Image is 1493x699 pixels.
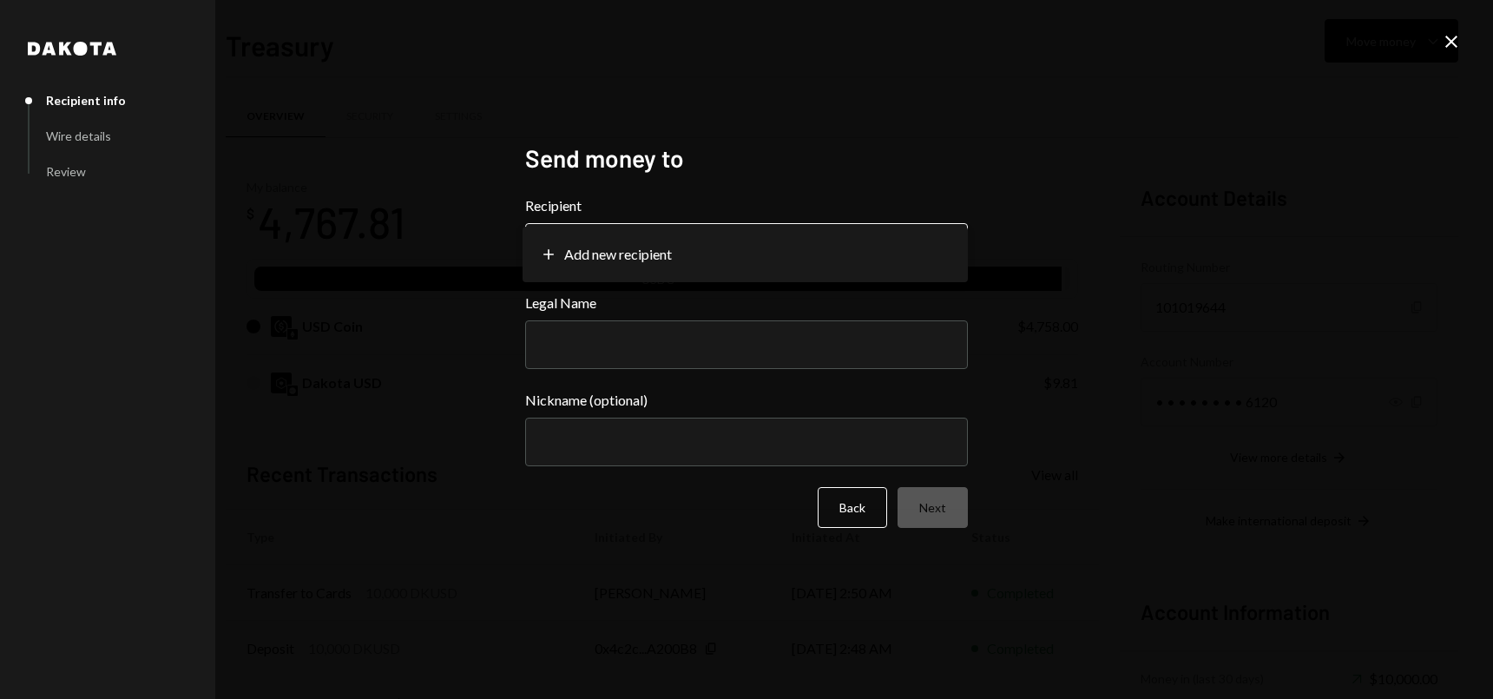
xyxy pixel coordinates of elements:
[525,142,968,175] h2: Send money to
[525,195,968,216] label: Recipient
[525,390,968,411] label: Nickname (optional)
[46,93,126,108] div: Recipient info
[525,293,968,313] label: Legal Name
[818,487,887,528] button: Back
[46,129,111,143] div: Wire details
[46,164,86,179] div: Review
[525,223,968,272] button: Recipient
[564,244,672,265] span: Add new recipient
